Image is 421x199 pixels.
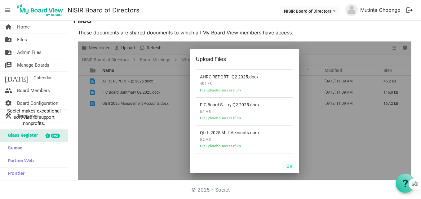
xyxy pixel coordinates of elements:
button: NISIR Board of Directors dropdownbutton [280,7,339,15]
span: Calendar [33,72,52,84]
p: These documents are shared documents to which all My Board View members have access. [78,29,411,36]
span: Admin Files [17,46,42,59]
button: OK [282,161,296,170]
span: Board Configuration [17,97,58,109]
span: folder_shared [5,46,12,59]
span: Frontier [5,168,24,180]
span: Partner Web [5,155,34,167]
span: Societ makes exceptional software to support nonprofits. [3,108,65,126]
button: logout [403,4,416,17]
span: switch_account [5,59,12,71]
span: [DATE] [5,72,29,84]
span: Home [17,21,30,33]
a: Mutinta Choongo [358,4,403,16]
span: 0.1 MB [200,107,265,116]
span: Board Members [17,84,50,97]
div: Upload Files [196,55,274,64]
span: Glass Register [5,130,38,142]
span: 45.1 KB [200,79,265,88]
span: menu [2,4,14,16]
span: File uploaded successfully [200,88,265,96]
span: settings [5,97,12,109]
span: Qtr II 2025 Management Accounts.docx [200,126,249,135]
img: no-profile-picture.svg [345,4,358,16]
span: FIC Board Summary Q2 2025.docx [200,99,249,107]
span: Sumac [5,142,22,155]
span: 0.2 MB [200,135,265,144]
span: Manage Boards [17,59,49,71]
span: folder_shared [5,33,12,46]
span: Files [17,33,27,46]
span: AHRC REPORT - Q2 2025.docx [200,71,248,79]
a: My Board View Logo [15,2,68,18]
img: My Board View Logo [15,2,65,18]
span: File uploaded successfully [200,116,265,124]
a: NISIR Board of Directors [68,4,140,16]
a: © 2025 - Societ [191,187,230,193]
h3: Files [73,16,416,26]
span: home [5,21,12,33]
span: File uploaded successfully [200,144,265,152]
div: new [51,134,60,138]
span: people [5,84,12,97]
